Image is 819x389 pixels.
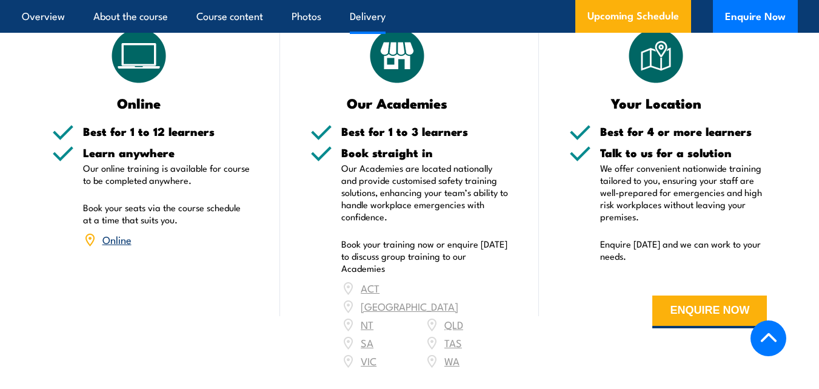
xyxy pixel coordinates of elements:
[310,96,484,110] h3: Our Academies
[102,232,132,246] a: Online
[569,96,743,110] h3: Your Location
[52,96,226,110] h3: Online
[83,201,250,226] p: Book your seats via the course schedule at a time that suits you.
[83,162,250,186] p: Our online training is available for course to be completed anywhere.
[83,147,250,158] h5: Learn anywhere
[341,126,509,137] h5: Best for 1 to 3 learners
[600,126,767,137] h5: Best for 4 or more learners
[83,126,250,137] h5: Best for 1 to 12 learners
[652,296,767,328] button: ENQUIRE NOW
[600,162,767,223] p: We offer convenient nationwide training tailored to you, ensuring your staff are well-prepared fo...
[341,147,509,158] h5: Book straight in
[341,162,509,223] p: Our Academies are located nationally and provide customised safety training solutions, enhancing ...
[341,238,509,274] p: Book your training now or enquire [DATE] to discuss group training to our Academies
[600,238,767,262] p: Enquire [DATE] and we can work to your needs.
[600,147,767,158] h5: Talk to us for a solution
